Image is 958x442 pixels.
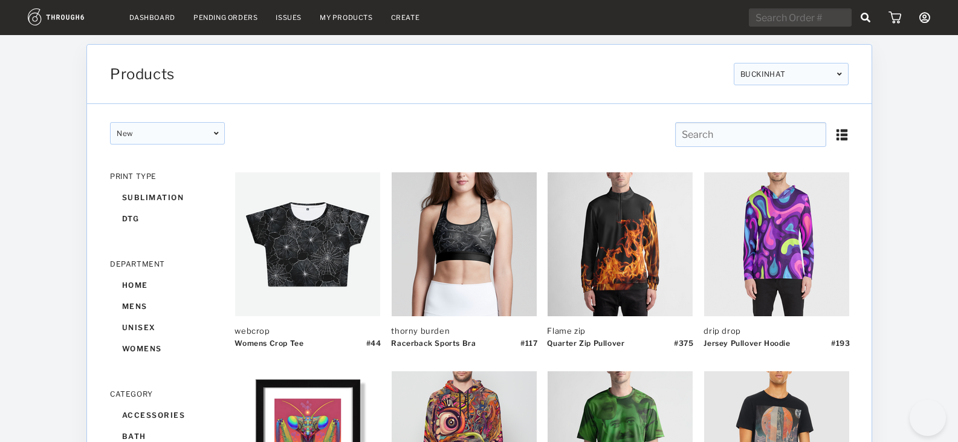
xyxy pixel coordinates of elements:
div: # 117 [520,339,537,357]
img: 19380_Thumb_a70c405403ca4677953cafde0800aedb-9380-.png [235,172,380,316]
iframe: Toggle Customer Support [910,400,946,436]
div: Womens Crop Tee [235,339,303,357]
input: Search [675,122,826,147]
a: Pending Orders [193,13,257,22]
div: unisex [110,317,225,338]
div: Racerback Sports Bra [391,339,476,357]
div: mens [110,296,225,317]
img: icon_list.aeafdc69.svg [835,128,848,141]
a: My Products [320,13,373,22]
div: BUCKINHAT [733,63,848,85]
a: Dashboard [129,13,175,22]
a: Issues [276,13,302,22]
div: PRINT TYPE [110,172,225,181]
span: Products [110,65,175,83]
div: DEPARTMENT [110,259,225,268]
div: CATEGORY [110,389,225,398]
img: icon_cart.dab5cea1.svg [888,11,901,24]
div: Quarter Zip Pullover [547,339,624,357]
div: Jersey Pullover Hoodie [704,339,790,357]
a: Create [391,13,420,22]
div: Flame zip [547,326,692,336]
img: 19380_Thumb_f64b62ba28564120b7b199b83d91e425-9380-.png [548,172,693,316]
div: womens [110,338,225,359]
img: 19380_Thumb_7228c5ae1618484a846608b2b3188ab8-9380-.png [704,172,849,316]
input: Search Order # [749,8,852,27]
img: 19380_Thumb_2e608d25bc434cebb642fc744d5026e4-9380-.png [392,172,537,316]
div: sublimation [110,187,225,208]
div: thorny burden [391,326,536,336]
div: accessories [110,405,225,426]
div: dtg [110,208,225,229]
div: home [110,275,225,296]
div: drip drop [704,326,849,336]
img: logo.1c10ca64.svg [28,8,111,25]
div: # 44 [366,339,381,357]
div: # 193 [830,339,849,357]
div: webcrop [235,326,380,336]
div: # 375 [673,339,693,357]
div: New [110,122,225,145]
